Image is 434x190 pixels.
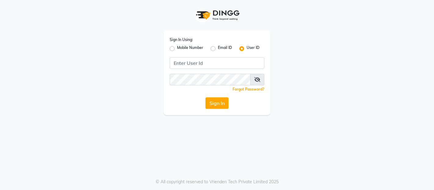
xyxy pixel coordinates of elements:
label: User ID [247,45,259,52]
label: Sign In Using: [170,37,193,43]
label: Mobile Number [177,45,203,52]
a: Forgot Password? [233,87,264,91]
img: logo1.svg [193,6,241,24]
button: Sign In [205,97,229,109]
label: Email ID [218,45,232,52]
input: Username [170,57,264,69]
input: Username [170,74,251,85]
